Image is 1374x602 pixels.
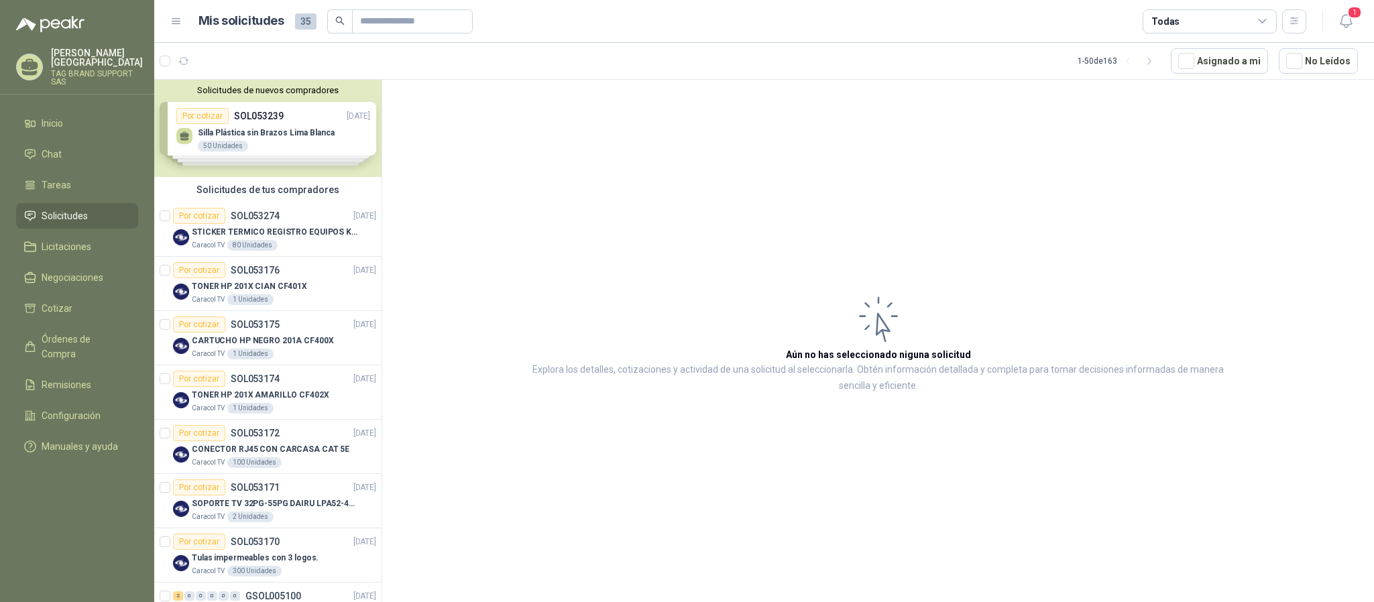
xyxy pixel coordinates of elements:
a: Remisiones [16,372,138,398]
p: Caracol TV [192,240,225,251]
img: Company Logo [173,555,189,571]
p: SOL053175 [231,320,280,329]
p: GSOL005100 [245,591,301,601]
span: Tareas [42,178,71,192]
p: [PERSON_NAME] [GEOGRAPHIC_DATA] [51,48,143,67]
a: Cotizar [16,296,138,321]
p: Caracol TV [192,511,225,522]
div: 2 [173,591,183,601]
a: Por cotizarSOL053170[DATE] Company LogoTulas impermeables con 3 logos.Caracol TV300 Unidades [154,528,382,583]
a: Órdenes de Compra [16,326,138,367]
img: Company Logo [173,338,189,354]
p: SOL053174 [231,374,280,383]
p: [DATE] [353,481,376,494]
p: [DATE] [353,373,376,385]
p: Caracol TV [192,457,225,468]
a: Por cotizarSOL053176[DATE] Company LogoTONER HP 201X CIAN CF401XCaracol TV1 Unidades [154,257,382,311]
div: 1 Unidades [227,403,274,414]
span: search [335,16,345,25]
span: Solicitudes [42,208,88,223]
div: Todas [1151,14,1180,29]
a: Por cotizarSOL053175[DATE] Company LogoCARTUCHO HP NEGRO 201A CF400XCaracol TV1 Unidades [154,311,382,365]
a: Solicitudes [16,203,138,229]
span: Configuración [42,408,101,423]
div: 0 [184,591,194,601]
p: CONECTOR RJ45 CON CARCASA CAT 5E [192,443,349,456]
button: Solicitudes de nuevos compradores [160,85,376,95]
div: Por cotizar [173,208,225,224]
span: Negociaciones [42,270,103,285]
p: TAG BRAND SUPPORT SAS [51,70,143,86]
p: [DATE] [353,427,376,440]
p: Caracol TV [192,566,225,577]
p: [DATE] [353,318,376,331]
a: Inicio [16,111,138,136]
button: Asignado a mi [1171,48,1268,74]
h3: Aún no has seleccionado niguna solicitud [786,347,971,362]
span: Inicio [42,116,63,131]
p: SOL053274 [231,211,280,221]
span: Órdenes de Compra [42,332,125,361]
span: 1 [1347,6,1362,19]
span: Licitaciones [42,239,91,254]
p: Caracol TV [192,349,225,359]
div: 2 Unidades [227,511,274,522]
p: TONER HP 201X AMARILLO CF402X [192,389,329,402]
span: Chat [42,147,62,162]
a: Configuración [16,403,138,428]
span: Remisiones [42,377,91,392]
p: [DATE] [353,536,376,548]
div: Por cotizar [173,479,225,495]
div: Por cotizar [173,262,225,278]
p: SOL053170 [231,537,280,546]
a: Manuales y ayuda [16,434,138,459]
p: SOL053172 [231,428,280,438]
div: Solicitudes de nuevos compradoresPor cotizarSOL053239[DATE] Silla Plástica sin Brazos Lima Blanca... [154,80,382,177]
a: Licitaciones [16,234,138,259]
p: Tulas impermeables con 3 logos. [192,552,319,564]
img: Company Logo [173,284,189,300]
div: Por cotizar [173,371,225,387]
div: 1 Unidades [227,294,274,305]
img: Company Logo [173,501,189,517]
div: 1 - 50 de 163 [1078,50,1160,72]
p: Explora los detalles, cotizaciones y actividad de una solicitud al seleccionarla. Obtén informaci... [516,362,1240,394]
span: 35 [295,13,317,29]
a: Por cotizarSOL053174[DATE] Company LogoTONER HP 201X AMARILLO CF402XCaracol TV1 Unidades [154,365,382,420]
div: Por cotizar [173,316,225,333]
span: Cotizar [42,301,72,316]
img: Company Logo [173,229,189,245]
p: [DATE] [353,264,376,277]
p: [DATE] [353,210,376,223]
button: No Leídos [1279,48,1358,74]
span: Manuales y ayuda [42,439,118,454]
div: 80 Unidades [227,240,278,251]
a: Por cotizarSOL053171[DATE] Company LogoSOPORTE TV 32PG-55PG DAIRU LPA52-446KIT2Caracol TV2 Unidades [154,474,382,528]
div: 0 [196,591,206,601]
p: TONER HP 201X CIAN CF401X [192,280,307,293]
div: Solicitudes de tus compradores [154,177,382,202]
a: Chat [16,141,138,167]
div: 0 [219,591,229,601]
h1: Mis solicitudes [198,11,284,31]
div: 100 Unidades [227,457,282,468]
p: SOL053176 [231,265,280,275]
div: 1 Unidades [227,349,274,359]
a: Por cotizarSOL053274[DATE] Company LogoSTICKER TERMICO REGISTRO EQUIPOS KIOSKOS (SE ENVIA LIK CON... [154,202,382,257]
a: Por cotizarSOL053172[DATE] Company LogoCONECTOR RJ45 CON CARCASA CAT 5ECaracol TV100 Unidades [154,420,382,474]
div: 300 Unidades [227,566,282,577]
p: Caracol TV [192,403,225,414]
div: Por cotizar [173,534,225,550]
p: CARTUCHO HP NEGRO 201A CF400X [192,335,334,347]
a: Tareas [16,172,138,198]
img: Logo peakr [16,16,84,32]
div: 0 [207,591,217,601]
p: Caracol TV [192,294,225,305]
button: 1 [1334,9,1358,34]
img: Company Logo [173,446,189,463]
p: SOPORTE TV 32PG-55PG DAIRU LPA52-446KIT2 [192,497,359,510]
div: 0 [230,591,240,601]
p: STICKER TERMICO REGISTRO EQUIPOS KIOSKOS (SE ENVIA LIK CON ESPECIFICCIONES) [192,226,359,239]
a: Negociaciones [16,265,138,290]
p: SOL053171 [231,483,280,492]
